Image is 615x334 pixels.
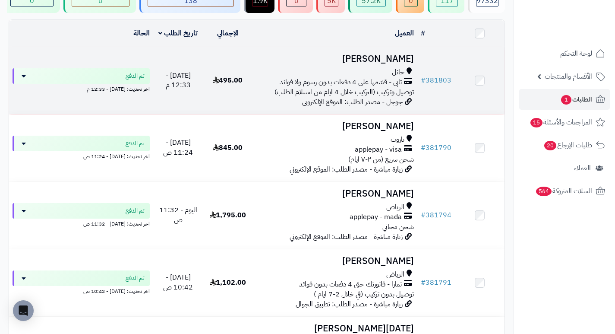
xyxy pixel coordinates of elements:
[126,72,145,80] span: تم الدفع
[13,219,150,228] div: اخر تحديث: [DATE] - 11:32 ص
[544,141,556,150] span: 20
[13,151,150,160] div: اخر تحديث: [DATE] - 11:24 ص
[159,205,197,225] span: اليوم - 11:32 ص
[395,28,414,38] a: العميل
[213,143,243,153] span: 845.00
[126,274,145,283] span: تم الدفع
[536,187,552,196] span: 564
[530,118,542,127] span: 15
[535,185,592,197] span: السلات المتروكة
[519,43,610,64] a: لوحة التحكم
[210,277,246,288] span: 1,102.00
[421,75,426,86] span: #
[126,139,145,148] span: تم الدفع
[545,70,592,83] span: الأقسام والمنتجات
[392,67,404,77] span: حائل
[350,212,402,222] span: applepay - mada
[126,207,145,215] span: تم الدفع
[355,145,402,155] span: applepay - visa
[560,93,592,105] span: الطلبات
[519,158,610,178] a: العملاء
[280,77,402,87] span: تابي - قسّمها على 4 دفعات بدون رسوم ولا فوائد
[519,135,610,156] a: طلبات الإرجاع20
[13,286,150,295] div: اخر تحديث: [DATE] - 10:42 ص
[382,222,414,232] span: شحن مجاني
[574,162,591,174] span: العملاء
[213,75,243,86] span: 495.00
[158,28,198,38] a: تاريخ الطلب
[256,256,414,266] h3: [PERSON_NAME]
[421,210,426,220] span: #
[519,181,610,201] a: السلات المتروكة564
[519,112,610,133] a: المراجعات والأسئلة15
[163,272,193,293] span: [DATE] - 10:42 ص
[166,70,191,91] span: [DATE] - 12:33 م
[274,87,414,97] span: توصيل وتركيب (التركيب خلال 4 ايام من استلام الطلب)
[348,154,414,165] span: شحن سريع (من ٢-٧ ايام)
[290,232,403,242] span: زيارة مباشرة - مصدر الطلب: الموقع الإلكتروني
[421,210,451,220] a: #381794
[386,202,404,212] span: الرياض
[421,277,426,288] span: #
[217,28,239,38] a: الإجمالي
[256,54,414,64] h3: [PERSON_NAME]
[299,280,402,289] span: تمارا - فاتورتك حتى 4 دفعات بدون فوائد
[560,48,592,60] span: لوحة التحكم
[421,143,451,153] a: #381790
[296,299,403,309] span: زيارة مباشرة - مصدر الطلب: تطبيق الجوال
[421,75,451,86] a: #381803
[13,84,150,93] div: اخر تحديث: [DATE] - 12:33 م
[421,28,425,38] a: #
[561,95,571,105] span: 1
[302,97,403,107] span: جوجل - مصدر الطلب: الموقع الإلكتروني
[133,28,150,38] a: الحالة
[386,270,404,280] span: الرياض
[421,143,426,153] span: #
[163,137,193,158] span: [DATE] - 11:24 ص
[13,300,34,321] div: Open Intercom Messenger
[256,324,414,334] h3: [DATE][PERSON_NAME]
[256,189,414,199] h3: [PERSON_NAME]
[210,210,246,220] span: 1,795.00
[290,164,403,175] span: زيارة مباشرة - مصدر الطلب: الموقع الإلكتروني
[391,135,404,145] span: تاروت
[543,139,592,151] span: طلبات الإرجاع
[519,89,610,110] a: الطلبات1
[256,121,414,131] h3: [PERSON_NAME]
[556,22,607,40] img: logo-2.png
[314,289,414,299] span: توصيل بدون تركيب (في خلال 2-7 ايام )
[421,277,451,288] a: #381791
[530,116,592,128] span: المراجعات والأسئلة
